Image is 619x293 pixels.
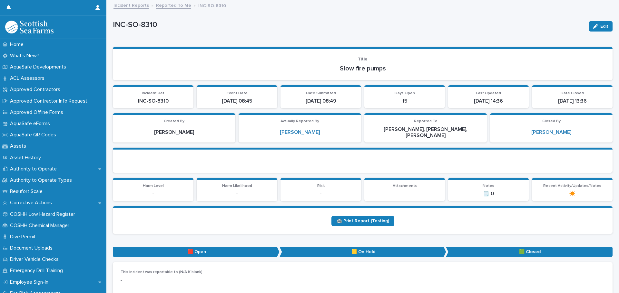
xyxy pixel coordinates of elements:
p: Emergency Drill Training [7,268,68,274]
span: Notes [483,184,494,188]
p: [DATE] 08:45 [201,98,273,104]
p: Approved Offline Forms [7,109,68,115]
span: Last Updated [476,91,501,95]
button: Edit [589,21,613,32]
span: This incident was reportable to (N/A if blank) [121,270,202,274]
span: Title [358,57,368,61]
p: Document Uploads [7,245,58,251]
p: What's New? [7,53,44,59]
p: [PERSON_NAME] [117,129,231,135]
p: 🟥 Open [113,247,280,257]
p: INC-SO-8310 [198,2,226,9]
a: [PERSON_NAME] [531,129,571,135]
span: Date Closed [561,91,584,95]
p: Authority to Operate Types [7,177,77,183]
span: Date Submitted [306,91,336,95]
p: Home [7,41,29,48]
p: ✴️ [536,191,609,197]
p: Slow fire pumps [121,65,605,72]
p: AquaSafe Developments [7,64,71,70]
p: INC-SO-8310 [117,98,190,104]
p: - [121,277,277,284]
p: Beaufort Scale [7,188,48,195]
p: 15 [368,98,441,104]
span: Incident Ref [142,91,164,95]
p: Approved Contractors [7,87,65,93]
p: Dive Permit [7,234,41,240]
p: AquaSafe eForms [7,121,55,127]
span: Actually Reported By [280,119,319,123]
span: Closed By [542,119,561,123]
img: bPIBxiqnSb2ggTQWdOVV [5,21,54,33]
p: [DATE] 13:36 [536,98,609,104]
p: [DATE] 14:36 [452,98,525,104]
p: INC-SO-8310 [113,20,584,30]
p: - [284,191,357,197]
a: Incident Reports [113,1,149,9]
span: Reported To [414,119,437,123]
span: Attachments [393,184,417,188]
p: 🟩 Closed [446,247,613,257]
p: Asset History [7,155,46,161]
span: Risk [317,184,325,188]
span: Recent Activity/Updates/Notes [543,184,601,188]
span: Event Date [227,91,248,95]
p: 🟨 On Hold [280,247,446,257]
p: [PERSON_NAME], [PERSON_NAME], [PERSON_NAME] [368,126,483,139]
p: Employee Sign-In [7,279,54,285]
p: 🗒️ 0 [452,191,525,197]
a: Reported To Me [156,1,191,9]
span: Harm Level [143,184,164,188]
p: Assets [7,143,31,149]
p: COSHH Chemical Manager [7,223,74,229]
a: [PERSON_NAME] [280,129,320,135]
p: Driver Vehicle Checks [7,256,64,262]
span: Days Open [395,91,415,95]
p: AquaSafe QR Codes [7,132,61,138]
p: COSHH Low Hazard Register [7,211,80,217]
a: 🖨️ Print Report (Testing) [331,216,394,226]
p: Corrective Actions [7,200,57,206]
p: ACL Assessors [7,75,50,81]
span: 🖨️ Print Report (Testing) [337,219,389,223]
p: [DATE] 08:49 [284,98,357,104]
p: - [117,191,190,197]
span: Edit [600,24,608,29]
p: Authority to Operate [7,166,62,172]
span: Harm Likelihood [222,184,252,188]
p: - [201,191,273,197]
p: Approved Contractor Info Request [7,98,93,104]
span: Created By [164,119,184,123]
